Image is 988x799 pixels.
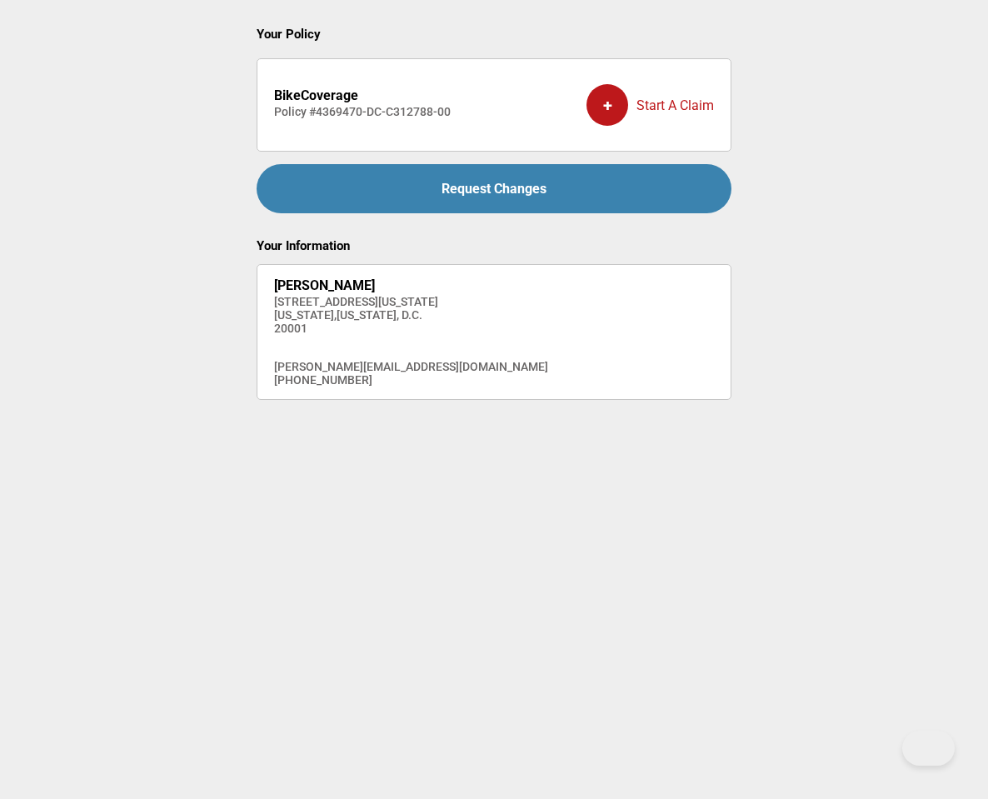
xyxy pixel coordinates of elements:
h4: [US_STATE] , [US_STATE], D.C. [274,308,548,322]
a: +Start A Claim [586,72,714,138]
h4: [PHONE_NUMBER] [274,373,548,387]
h4: Policy # 4369470-DC-C312788-00 [274,105,451,118]
iframe: Toggle Customer Support [902,731,955,766]
h4: [STREET_ADDRESS][US_STATE] [274,295,548,308]
h4: 20001 [274,322,548,335]
a: Request Changes [257,164,731,213]
strong: BikeCoverage [274,87,358,103]
h2: Your Policy [257,27,731,42]
strong: [PERSON_NAME] [274,277,375,293]
div: Start A Claim [586,72,714,138]
h4: [PERSON_NAME][EMAIL_ADDRESS][DOMAIN_NAME] [274,360,548,373]
h2: Your Information [257,238,731,253]
div: + [586,84,628,126]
